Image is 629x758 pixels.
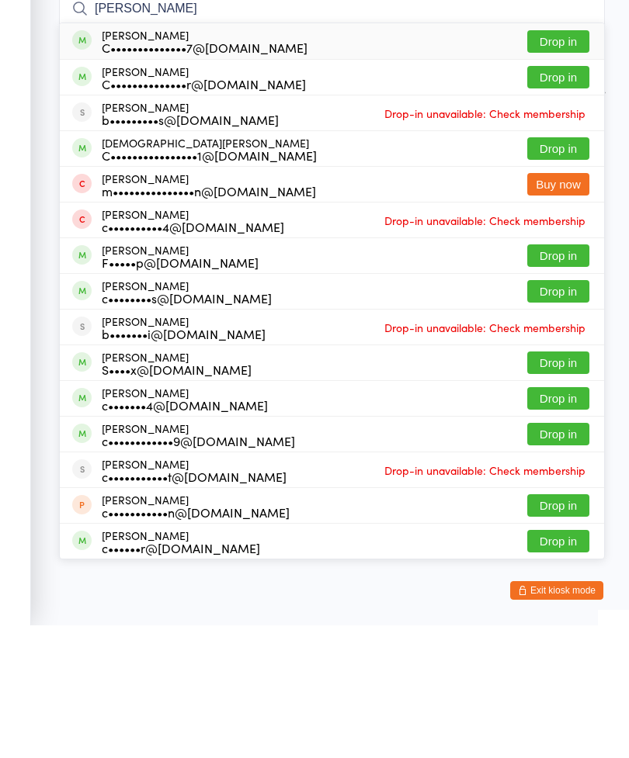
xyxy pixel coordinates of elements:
[381,591,589,614] span: Drop-in unavailable: Check membership
[527,270,589,292] button: Drop in
[102,662,260,687] div: [PERSON_NAME]
[102,269,317,294] div: [DEMOGRAPHIC_DATA][PERSON_NAME]
[102,460,266,472] div: b•••••••i@[DOMAIN_NAME]
[510,714,603,732] button: Exit kiosk mode
[102,674,260,687] div: c••••••r@[DOMAIN_NAME]
[527,520,589,542] button: Drop in
[59,123,605,159] input: Search
[527,484,589,507] button: Drop in
[102,483,252,508] div: [PERSON_NAME]
[381,341,589,365] span: Drop-in unavailable: Check membership
[527,556,589,578] button: Drop in
[102,639,290,651] div: c•••••••••••n@[DOMAIN_NAME]
[527,199,589,221] button: Drop in
[527,663,589,685] button: Drop in
[102,448,266,472] div: [PERSON_NAME]
[102,246,279,258] div: b•••••••••s@[DOMAIN_NAME]
[59,86,605,102] span: Old Church
[102,519,268,544] div: [PERSON_NAME]
[102,424,272,437] div: c••••••••s@[DOMAIN_NAME]
[102,317,316,330] div: m•••••••••••••••n@[DOMAIN_NAME]
[102,161,308,186] div: [PERSON_NAME]
[102,353,284,365] div: c••••••••••4@[DOMAIN_NAME]
[527,413,589,435] button: Drop in
[59,22,605,47] h2: Hatha Yoga Check-in
[102,496,252,508] div: S••••x@[DOMAIN_NAME]
[102,234,279,258] div: [PERSON_NAME]
[59,55,581,71] span: [DATE] 7:00am
[102,567,295,580] div: c••••••••••••9@[DOMAIN_NAME]
[102,282,317,294] div: C••••••••••••••••1@[DOMAIN_NAME]
[381,448,589,472] span: Drop-in unavailable: Check membership
[102,412,272,437] div: [PERSON_NAME]
[527,306,589,328] button: Buy now
[102,590,287,615] div: [PERSON_NAME]
[102,305,316,330] div: [PERSON_NAME]
[102,341,284,365] div: [PERSON_NAME]
[102,555,295,580] div: [PERSON_NAME]
[527,163,589,185] button: Drop in
[527,377,589,400] button: Drop in
[59,71,581,86] span: Fitness Venue
[102,389,259,401] div: F•••••p@[DOMAIN_NAME]
[102,210,306,223] div: C••••••••••••••r@[DOMAIN_NAME]
[102,198,306,223] div: [PERSON_NAME]
[102,174,308,186] div: C••••••••••••••7@[DOMAIN_NAME]
[102,531,268,544] div: c•••••••4@[DOMAIN_NAME]
[102,376,259,401] div: [PERSON_NAME]
[381,234,589,258] span: Drop-in unavailable: Check membership
[102,626,290,651] div: [PERSON_NAME]
[527,627,589,649] button: Drop in
[102,603,287,615] div: c•••••••••••t@[DOMAIN_NAME]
